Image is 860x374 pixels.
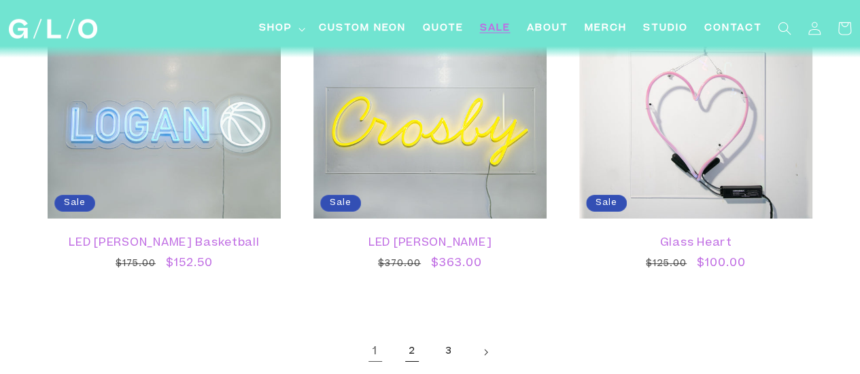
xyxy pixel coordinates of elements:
[576,14,634,44] a: Merch
[61,237,267,250] a: LED [PERSON_NAME] Basketball
[414,14,471,44] a: Quote
[9,19,97,39] img: GLO Studio
[360,337,390,367] a: Page 1
[397,337,427,367] a: Page 2
[704,22,761,36] span: Contact
[311,14,414,44] a: Custom Neon
[479,22,510,36] span: SALE
[3,14,102,44] a: GLO Studio
[526,22,568,36] span: About
[422,22,463,36] span: Quote
[259,22,292,36] span: Shop
[251,14,311,44] summary: Shop
[584,22,626,36] span: Merch
[642,22,687,36] span: Studio
[434,337,464,367] a: Page 3
[792,309,860,374] iframe: Chat Widget
[770,14,799,43] summary: Search
[327,237,533,250] a: LED [PERSON_NAME]
[471,14,518,44] a: SALE
[319,22,406,36] span: Custom Neon
[518,14,576,44] a: About
[470,337,500,367] a: Next page
[695,14,770,44] a: Contact
[634,14,695,44] a: Studio
[34,337,826,367] nav: Pagination
[593,237,799,250] a: Glass Heart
